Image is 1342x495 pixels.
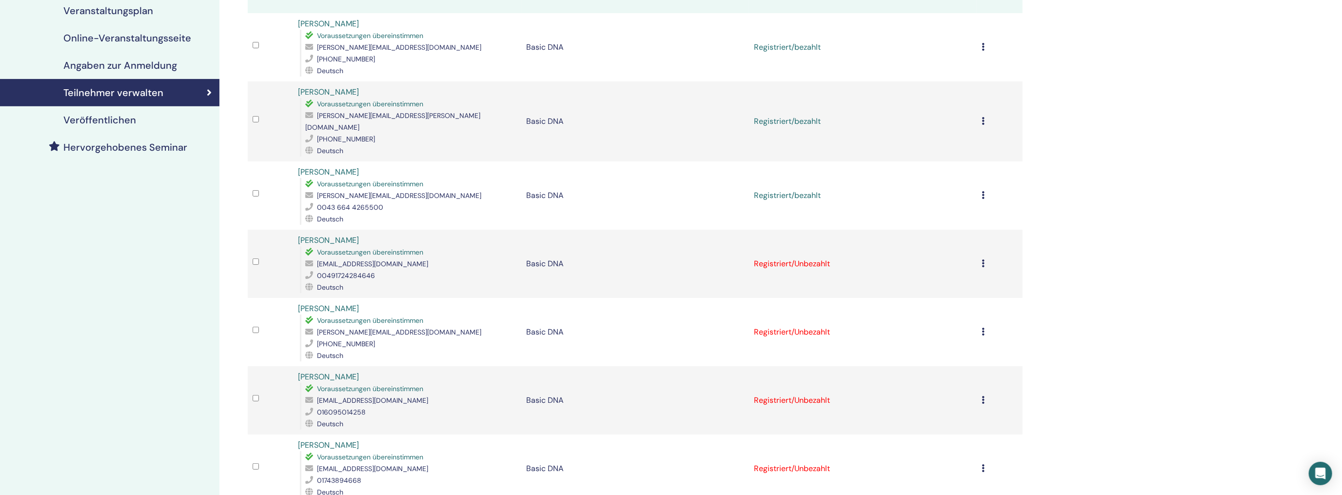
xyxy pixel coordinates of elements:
td: Basic DNA [521,13,749,81]
td: Basic DNA [521,230,749,298]
span: Voraussetzungen übereinstimmen [317,384,423,393]
span: Deutsch [317,283,343,292]
span: Voraussetzungen übereinstimmen [317,316,423,325]
a: [PERSON_NAME] [298,303,359,314]
a: [PERSON_NAME] [298,19,359,29]
span: 016095014258 [317,408,366,416]
span: [PHONE_NUMBER] [317,339,375,348]
td: Basic DNA [521,298,749,366]
span: Voraussetzungen übereinstimmen [317,453,423,461]
td: Basic DNA [521,81,749,161]
span: Deutsch [317,66,343,75]
span: Voraussetzungen übereinstimmen [317,99,423,108]
span: [EMAIL_ADDRESS][DOMAIN_NAME] [317,396,428,405]
span: [PERSON_NAME][EMAIL_ADDRESS][DOMAIN_NAME] [317,43,481,52]
h4: Teilnehmer verwalten [63,87,163,99]
span: Deutsch [317,419,343,428]
span: Deutsch [317,351,343,360]
h4: Veröffentlichen [63,114,136,126]
span: [PERSON_NAME][EMAIL_ADDRESS][PERSON_NAME][DOMAIN_NAME] [305,111,480,132]
span: [PHONE_NUMBER] [317,135,375,143]
span: [EMAIL_ADDRESS][DOMAIN_NAME] [317,259,428,268]
span: Voraussetzungen übereinstimmen [317,248,423,257]
span: [PERSON_NAME][EMAIL_ADDRESS][DOMAIN_NAME] [317,328,481,337]
h4: Online-Veranstaltungsseite [63,32,191,44]
a: [PERSON_NAME] [298,372,359,382]
span: Voraussetzungen übereinstimmen [317,179,423,188]
a: [PERSON_NAME] [298,235,359,245]
td: Basic DNA [521,161,749,230]
h4: Veranstaltungsplan [63,5,153,17]
span: [PERSON_NAME][EMAIL_ADDRESS][DOMAIN_NAME] [317,191,481,200]
h4: Angaben zur Anmeldung [63,59,177,71]
a: [PERSON_NAME] [298,440,359,450]
span: 0043 664 4265500 [317,203,383,212]
span: 01743894668 [317,476,361,485]
div: Open Intercom Messenger [1309,462,1332,485]
span: [EMAIL_ADDRESS][DOMAIN_NAME] [317,464,428,473]
a: [PERSON_NAME] [298,167,359,177]
td: Basic DNA [521,366,749,435]
span: Deutsch [317,215,343,223]
h4: Hervorgehobenes Seminar [63,141,187,153]
span: Voraussetzungen übereinstimmen [317,31,423,40]
a: [PERSON_NAME] [298,87,359,97]
span: 00491724284646 [317,271,375,280]
span: [PHONE_NUMBER] [317,55,375,63]
span: Deutsch [317,146,343,155]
